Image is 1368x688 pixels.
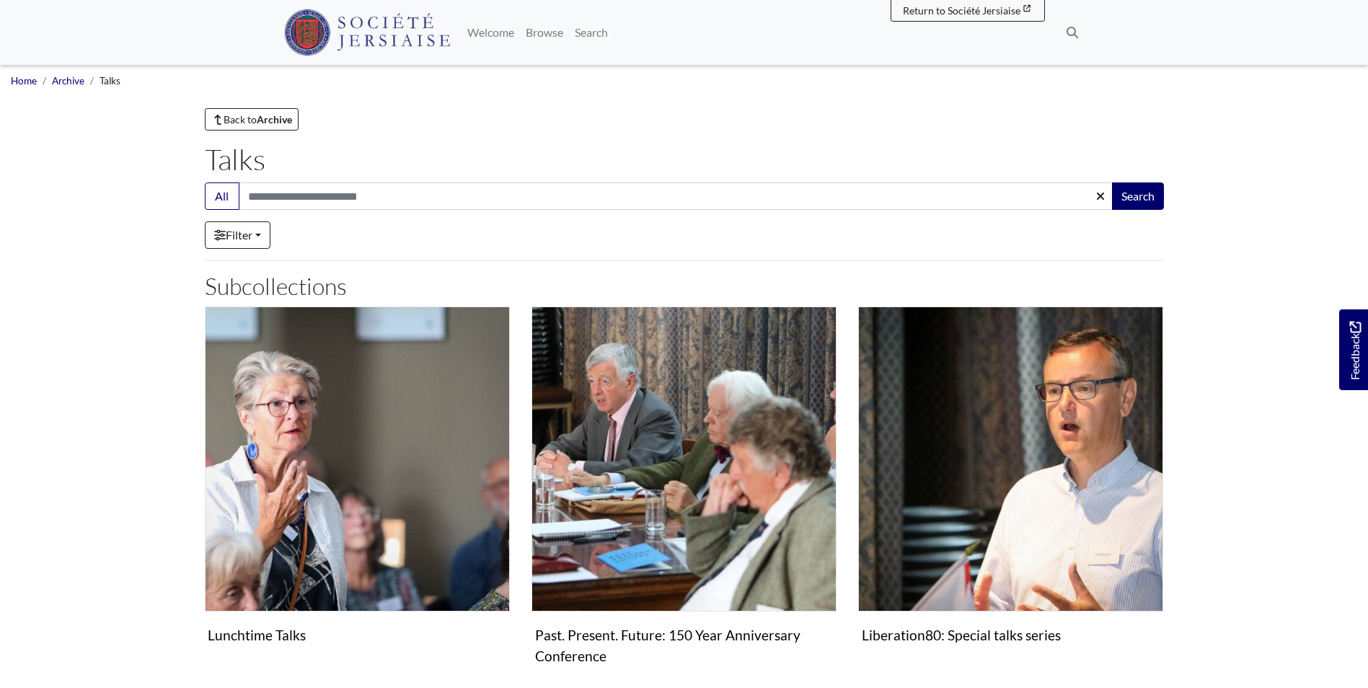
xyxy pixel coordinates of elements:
[257,113,292,125] strong: Archive
[205,306,510,650] a: Lunchtime Talks Lunchtime Talks
[284,9,451,56] img: Société Jersiaise
[100,75,120,87] span: Talks
[520,18,569,47] a: Browse
[205,273,1164,300] h2: Subcollections
[858,306,1163,612] img: Liberation80: Special talks series
[1112,182,1164,210] button: Search
[52,75,84,87] a: Archive
[462,18,520,47] a: Welcome
[569,18,614,47] a: Search
[284,6,451,59] a: Société Jersiaise logo
[531,306,837,671] a: Past. Present. Future: 150 Year Anniversary Conference Past. Present. Future: 150 Year Anniversar...
[205,182,239,210] button: All
[205,221,270,249] a: Filter
[205,142,1164,177] h1: Talks
[1346,322,1364,380] span: Feedback
[239,182,1113,210] input: Search this collection...
[1339,309,1368,390] a: Would you like to provide feedback?
[205,306,510,612] img: Lunchtime Talks
[531,306,837,612] img: Past. Present. Future: 150 Year Anniversary Conference
[11,75,37,87] a: Home
[903,4,1020,17] span: Return to Société Jersiaise
[205,108,299,131] a: Back toArchive
[858,306,1163,650] a: Liberation80: Special talks series Liberation80: Special talks series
